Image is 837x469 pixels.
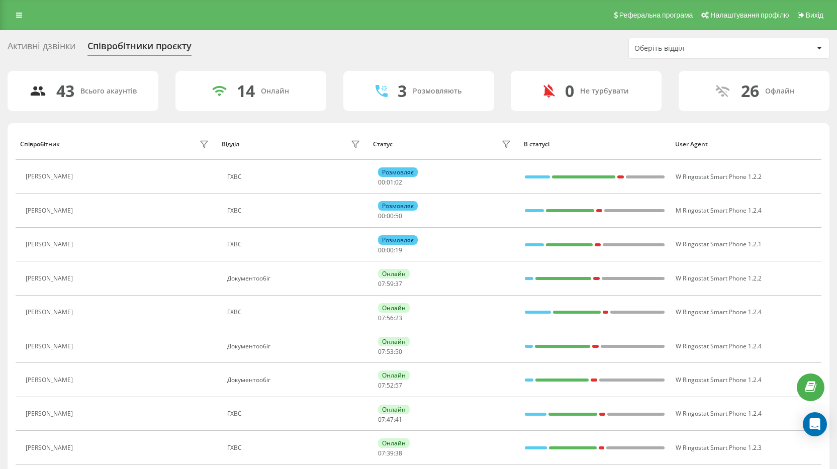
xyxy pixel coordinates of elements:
[395,347,402,356] span: 50
[634,44,755,53] div: Оберіть відділ
[227,207,363,214] div: ГХВС
[378,314,385,322] span: 07
[373,141,393,148] div: Статус
[395,381,402,390] span: 57
[565,81,574,101] div: 0
[227,241,363,248] div: ГХВС
[222,141,239,148] div: Відділ
[26,207,75,214] div: [PERSON_NAME]
[395,279,402,288] span: 37
[387,314,394,322] span: 56
[676,342,762,350] span: W Ringostat Smart Phone 1.2.4
[8,41,75,56] div: Активні дзвінки
[387,415,394,424] span: 47
[237,81,255,101] div: 14
[580,87,629,96] div: Не турбувати
[387,347,394,356] span: 53
[676,409,762,418] span: W Ringostat Smart Phone 1.2.4
[395,449,402,457] span: 38
[387,279,394,288] span: 59
[378,337,410,346] div: Онлайн
[378,449,385,457] span: 07
[378,179,402,186] div: : :
[26,309,75,316] div: [PERSON_NAME]
[227,173,363,180] div: ГХВС
[26,173,75,180] div: [PERSON_NAME]
[395,178,402,186] span: 02
[676,443,762,452] span: W Ringostat Smart Phone 1.2.3
[676,274,762,283] span: W Ringostat Smart Phone 1.2.2
[378,213,402,220] div: : :
[378,212,385,220] span: 00
[378,450,402,457] div: : :
[378,246,385,254] span: 00
[378,178,385,186] span: 00
[387,246,394,254] span: 00
[806,11,823,19] span: Вихід
[710,11,789,19] span: Налаштування профілю
[395,314,402,322] span: 23
[378,382,402,389] div: : :
[378,235,418,245] div: Розмовляє
[26,444,75,451] div: [PERSON_NAME]
[378,370,410,380] div: Онлайн
[676,308,762,316] span: W Ringostat Smart Phone 1.2.4
[378,405,410,414] div: Онлайн
[26,377,75,384] div: [PERSON_NAME]
[227,309,363,316] div: ГХВС
[378,247,402,254] div: : :
[227,377,363,384] div: Документообіг
[87,41,192,56] div: Співробітники проєкту
[387,449,394,457] span: 39
[378,381,385,390] span: 07
[676,172,762,181] span: W Ringostat Smart Phone 1.2.2
[765,87,794,96] div: Офлайн
[524,141,666,148] div: В статусі
[413,87,461,96] div: Розмовляють
[227,275,363,282] div: Документообіг
[378,167,418,177] div: Розмовляє
[26,241,75,248] div: [PERSON_NAME]
[378,415,385,424] span: 07
[387,178,394,186] span: 01
[26,343,75,350] div: [PERSON_NAME]
[676,206,762,215] span: M Ringostat Smart Phone 1.2.4
[26,275,75,282] div: [PERSON_NAME]
[803,412,827,436] div: Open Intercom Messenger
[378,348,402,355] div: : :
[80,87,137,96] div: Всього акаунтів
[395,212,402,220] span: 50
[378,280,402,288] div: : :
[227,444,363,451] div: ГХВС
[675,141,817,148] div: User Agent
[378,201,418,211] div: Розмовляє
[387,212,394,220] span: 00
[227,343,363,350] div: Документообіг
[676,376,762,384] span: W Ringostat Smart Phone 1.2.4
[398,81,407,101] div: 3
[378,269,410,278] div: Онлайн
[378,303,410,313] div: Онлайн
[227,410,363,417] div: ГХВС
[261,87,289,96] div: Онлайн
[378,438,410,448] div: Онлайн
[619,11,693,19] span: Реферальна програма
[26,410,75,417] div: [PERSON_NAME]
[676,240,762,248] span: W Ringostat Smart Phone 1.2.1
[378,279,385,288] span: 07
[56,81,74,101] div: 43
[378,315,402,322] div: : :
[395,246,402,254] span: 19
[20,141,60,148] div: Співробітник
[378,347,385,356] span: 07
[387,381,394,390] span: 52
[395,415,402,424] span: 41
[378,416,402,423] div: : :
[741,81,759,101] div: 26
